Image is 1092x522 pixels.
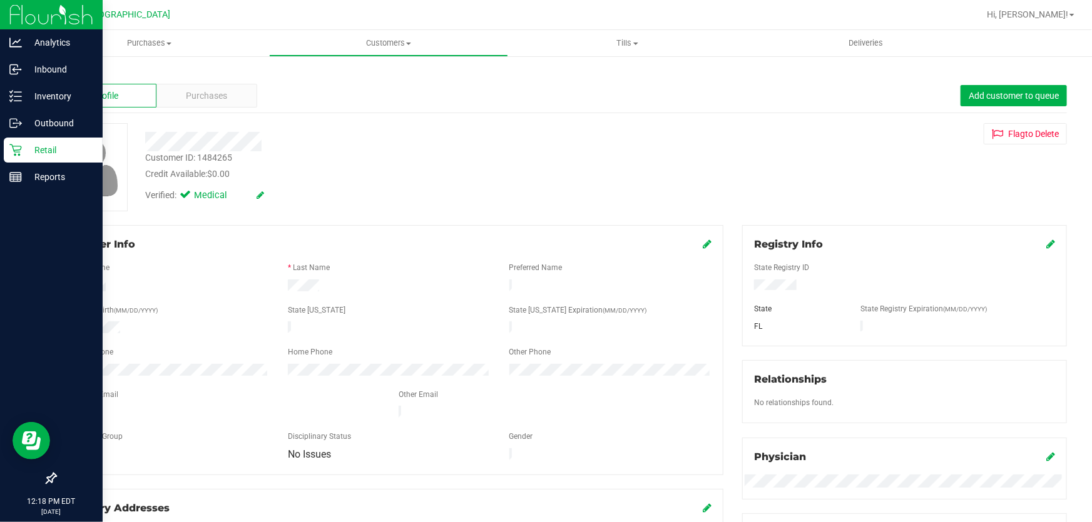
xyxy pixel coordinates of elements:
[9,90,22,103] inline-svg: Inventory
[961,85,1067,106] button: Add customer to queue
[9,171,22,183] inline-svg: Reports
[207,169,230,179] span: $0.00
[754,262,809,273] label: State Registry ID
[145,168,642,181] div: Credit Available:
[85,9,171,20] span: [GEOGRAPHIC_DATA]
[288,304,345,316] label: State [US_STATE]
[754,238,823,250] span: Registry Info
[509,346,551,358] label: Other Phone
[603,307,647,314] span: (MM/DD/YYYY)
[509,304,647,316] label: State [US_STATE] Expiration
[114,307,158,314] span: (MM/DD/YYYY)
[6,496,97,507] p: 12:18 PM EDT
[145,151,232,164] div: Customer ID: 1484265
[860,303,987,314] label: State Registry Expiration
[93,89,118,103] span: Profile
[145,189,264,203] div: Verified:
[508,30,747,56] a: Tills
[9,117,22,129] inline-svg: Outbound
[293,262,330,273] label: Last Name
[13,422,50,459] iframe: Resource center
[9,63,22,76] inline-svg: Inbound
[269,30,508,56] a: Customers
[288,346,332,358] label: Home Phone
[943,306,987,313] span: (MM/DD/YYYY)
[747,30,986,56] a: Deliveries
[754,397,834,408] label: No relationships found.
[67,502,170,514] span: Delivery Addresses
[22,143,97,158] p: Retail
[30,30,269,56] a: Purchases
[6,507,97,516] p: [DATE]
[754,373,827,385] span: Relationships
[399,389,438,400] label: Other Email
[509,431,533,442] label: Gender
[186,89,228,103] span: Purchases
[22,35,97,50] p: Analytics
[9,144,22,156] inline-svg: Retail
[22,89,97,104] p: Inventory
[22,62,97,77] p: Inbound
[72,304,158,316] label: Date of Birth
[832,38,901,49] span: Deliveries
[987,9,1068,19] span: Hi, [PERSON_NAME]!
[509,38,747,49] span: Tills
[745,303,851,314] div: State
[509,262,563,273] label: Preferred Name
[270,38,508,49] span: Customers
[22,169,97,184] p: Reports
[288,431,351,442] label: Disciplinary Status
[9,36,22,49] inline-svg: Analytics
[194,189,244,203] span: Medical
[745,321,851,332] div: FL
[288,448,331,460] span: No Issues
[30,38,269,49] span: Purchases
[969,91,1059,101] span: Add customer to queue
[984,123,1067,144] button: Flagto Delete
[22,116,97,131] p: Outbound
[754,451,806,463] span: Physician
